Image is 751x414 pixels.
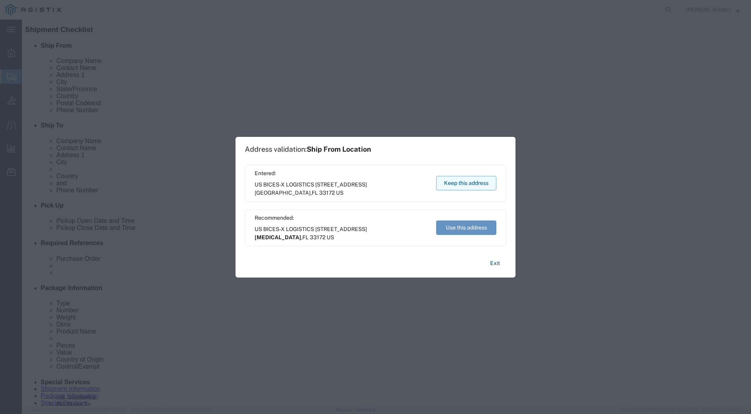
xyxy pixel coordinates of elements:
[312,190,318,196] span: FL
[245,145,371,154] h1: Address validation:
[319,190,335,196] span: 33172
[255,225,429,242] span: US BICES-X LOGISTICS [STREET_ADDRESS] ,
[484,256,506,270] button: Exit
[436,220,496,235] button: Use this address
[255,234,301,240] span: [MEDICAL_DATA]
[255,169,429,177] span: Entered:
[336,190,343,196] span: US
[436,176,496,190] button: Keep this address
[307,145,371,153] span: Ship From Location
[310,234,325,240] span: 33172
[327,234,334,240] span: US
[255,181,429,197] span: US BICES-X LOGISTICS [STREET_ADDRESS] ,
[255,190,311,196] span: [GEOGRAPHIC_DATA]
[302,234,309,240] span: FL
[255,214,429,222] span: Recommended:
